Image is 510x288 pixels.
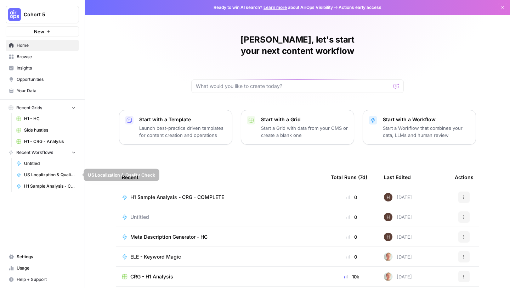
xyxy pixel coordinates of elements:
[241,110,354,145] button: Start with a GridStart a Grid with data from your CMS or create a blank one
[331,233,373,240] div: 0
[196,83,391,90] input: What would you like to create today?
[6,262,79,274] a: Usage
[383,124,470,139] p: Start a Workflow that combines your data, LLMs and human review
[13,136,79,147] a: H1 - CRG - Analysis
[130,214,149,221] span: Untitled
[122,273,319,280] a: CRG - H1 Analysis
[13,158,79,169] a: Untitled
[139,116,226,123] p: Start with a Template
[384,272,412,281] div: [DATE]
[119,110,232,145] button: Start with a TemplateLaunch best-practice driven templates for content creation and operations
[17,42,76,49] span: Home
[139,124,226,139] p: Launch best-practice driven templates for content creation and operations
[6,251,79,262] a: Settings
[17,76,76,83] span: Opportunities
[384,253,412,261] div: [DATE]
[24,116,76,122] span: H1 - HC
[455,167,474,187] div: Actions
[6,274,79,285] button: Help + Support
[261,116,348,123] p: Start with a Grid
[122,194,319,201] a: H1 Sample Analysis - CRG - COMPLETE
[384,193,412,201] div: [DATE]
[6,40,79,51] a: Home
[24,138,76,145] span: H1 - CRG - Analysis
[130,194,224,201] span: H1 Sample Analysis - CRG - COMPLETE
[6,74,79,85] a: Opportunities
[6,51,79,62] a: Browse
[331,194,373,201] div: 0
[17,276,76,283] span: Help + Support
[384,272,392,281] img: tzy1lhuh9vjkl60ica9oz7c44fpn
[6,6,79,23] button: Workspace: Cohort 5
[331,214,373,221] div: 0
[17,88,76,94] span: Your Data
[383,116,470,123] p: Start with a Workflow
[17,265,76,271] span: Usage
[34,28,44,35] span: New
[6,103,79,113] button: Recent Grids
[384,213,412,221] div: [DATE]
[331,273,373,280] div: 10k
[331,253,373,260] div: 0
[6,147,79,158] button: Recent Workflows
[122,167,319,187] div: Recent
[17,65,76,71] span: Insights
[130,273,173,280] span: CRG - H1 Analysis
[214,4,333,11] span: Ready to win AI search? about AirOps Visibility
[331,167,367,187] div: Total Runs (7d)
[17,254,76,260] span: Settings
[384,233,392,241] img: 436bim7ufhw3ohwxraeybzubrpb8
[384,193,392,201] img: 436bim7ufhw3ohwxraeybzubrpb8
[24,183,76,189] span: H1 Sample Analysis - CRG - COMPLETE
[13,181,79,192] a: H1 Sample Analysis - CRG - COMPLETE
[24,160,76,167] span: Untitled
[24,11,67,18] span: Cohort 5
[384,167,411,187] div: Last Edited
[339,4,381,11] span: Actions early access
[6,26,79,37] button: New
[122,253,319,260] a: ELE - Keyword Magic
[13,124,79,136] a: Side hustles
[6,62,79,74] a: Insights
[122,233,319,240] a: Meta Description Generator - HC
[130,233,208,240] span: Meta Description Generator - HC
[384,253,392,261] img: tzy1lhuh9vjkl60ica9oz7c44fpn
[13,169,79,181] a: US Localization & Quality Check
[24,172,76,178] span: US Localization & Quality Check
[261,124,348,139] p: Start a Grid with data from your CMS or create a blank one
[17,54,76,60] span: Browse
[384,233,412,241] div: [DATE]
[13,113,79,124] a: H1 - HC
[122,214,319,221] a: Untitled
[6,85,79,96] a: Your Data
[191,34,404,57] h1: [PERSON_NAME], let's start your next content workflow
[24,127,76,133] span: Side hustles
[363,110,476,145] button: Start with a WorkflowStart a Workflow that combines your data, LLMs and human review
[16,149,53,156] span: Recent Workflows
[8,8,21,21] img: Cohort 5 Logo
[16,105,42,111] span: Recent Grids
[263,5,287,10] a: Learn more
[130,253,181,260] span: ELE - Keyword Magic
[384,213,392,221] img: 436bim7ufhw3ohwxraeybzubrpb8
